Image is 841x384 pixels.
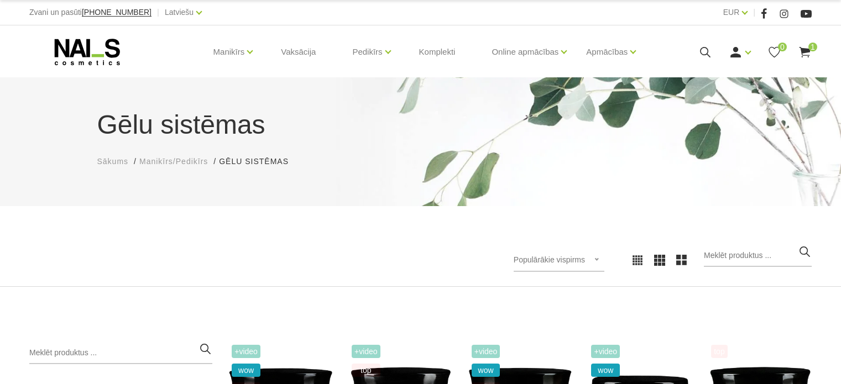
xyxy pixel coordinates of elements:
[82,8,152,17] a: [PHONE_NUMBER]
[778,43,787,51] span: 0
[97,105,744,145] h1: Gēlu sistēmas
[97,156,129,167] a: Sākums
[29,342,212,364] input: Meklēt produktus ...
[139,156,208,167] a: Manikīrs/Pedikīrs
[472,364,500,377] span: wow
[586,30,628,74] a: Apmācības
[352,30,382,74] a: Pedikīrs
[157,6,159,19] span: |
[723,6,740,19] a: EUR
[492,30,558,74] a: Online apmācības
[767,45,781,59] a: 0
[410,25,464,78] a: Komplekti
[29,6,152,19] div: Zvani un pasūti
[753,6,755,19] span: |
[97,157,129,166] span: Sākums
[272,25,325,78] a: Vaksācija
[352,345,380,358] span: +Video
[472,345,500,358] span: +Video
[704,245,812,267] input: Meklēt produktus ...
[591,364,620,377] span: wow
[139,157,208,166] span: Manikīrs/Pedikīrs
[232,364,260,377] span: wow
[514,255,585,264] span: Populārākie vispirms
[165,6,194,19] a: Latviešu
[219,156,300,167] li: Gēlu sistēmas
[232,345,260,358] span: +Video
[591,345,620,358] span: +Video
[808,43,817,51] span: 1
[798,45,812,59] a: 1
[213,30,245,74] a: Manikīrs
[352,364,380,377] span: top
[711,345,727,358] span: top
